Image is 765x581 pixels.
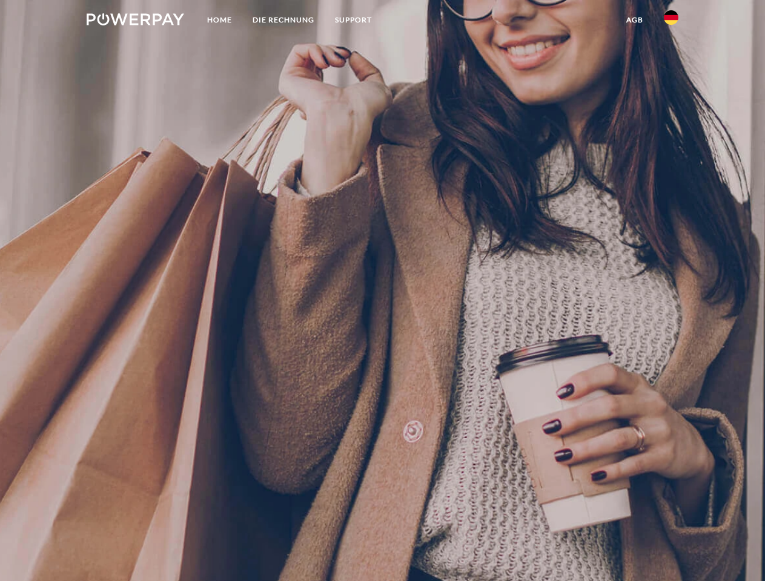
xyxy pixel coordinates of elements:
[664,10,678,25] img: de
[242,9,325,31] a: DIE RECHNUNG
[197,9,242,31] a: Home
[325,9,382,31] a: SUPPORT
[87,13,184,25] img: logo-powerpay-white.svg
[616,9,654,31] a: agb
